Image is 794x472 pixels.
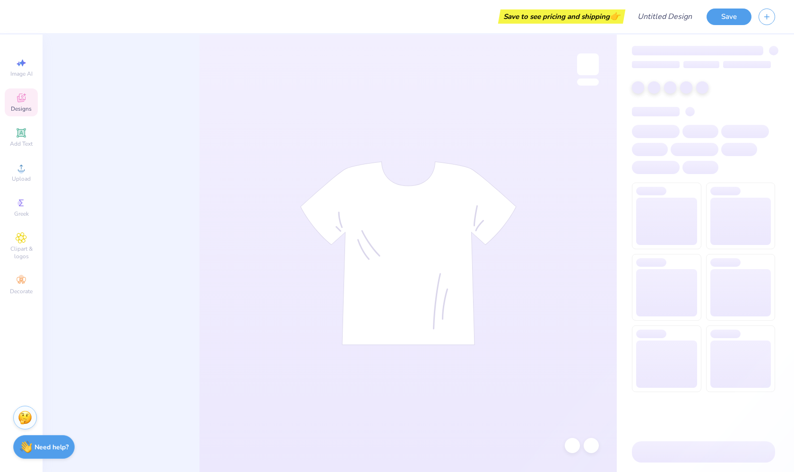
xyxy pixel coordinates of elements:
[5,245,38,260] span: Clipart & logos
[10,140,33,148] span: Add Text
[11,105,32,113] span: Designs
[707,9,751,25] button: Save
[630,7,699,26] input: Untitled Design
[501,9,623,24] div: Save to see pricing and shipping
[14,210,29,218] span: Greek
[12,175,31,183] span: Upload
[10,70,33,78] span: Image AI
[35,443,69,452] strong: Need help?
[10,288,33,295] span: Decorate
[610,10,620,22] span: 👉
[300,161,517,345] img: tee-skeleton.svg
